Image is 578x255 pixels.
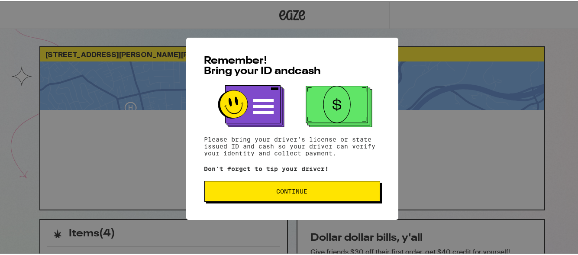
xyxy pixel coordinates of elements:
button: Continue [204,180,380,200]
span: Hi. Need any help? [5,6,62,13]
span: Remember! Bring your ID and cash [204,55,321,75]
span: Continue [277,187,308,193]
p: Don't forget to tip your driver! [204,164,380,171]
p: Please bring your driver's license or state issued ID and cash so your driver can verify your ide... [204,135,380,155]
